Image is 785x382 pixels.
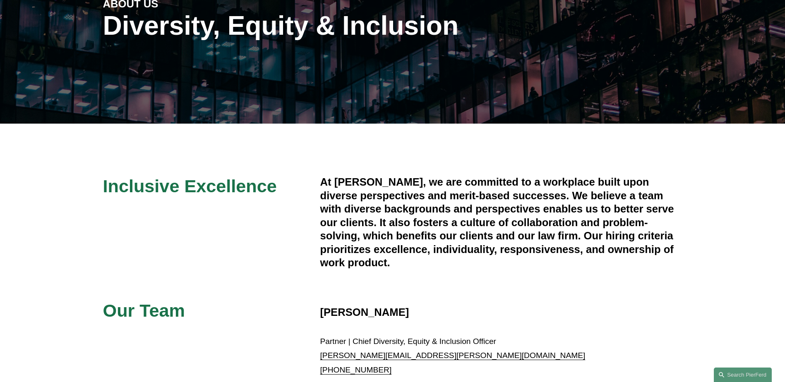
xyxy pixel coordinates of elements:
a: Search this site [714,368,772,382]
h1: Diversity, Equity & Inclusion [103,11,538,41]
h4: At [PERSON_NAME], we are committed to a workplace built upon diverse perspectives and merit-based... [320,175,682,269]
a: [PERSON_NAME][EMAIL_ADDRESS][PERSON_NAME][DOMAIN_NAME] [320,351,586,360]
span: Inclusive Excellence [103,176,277,196]
a: [PHONE_NUMBER] [320,365,392,374]
p: Partner | Chief Diversity, Equity & Inclusion Officer [320,334,682,377]
h4: [PERSON_NAME] [320,306,538,319]
span: Our Team [103,301,185,320]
